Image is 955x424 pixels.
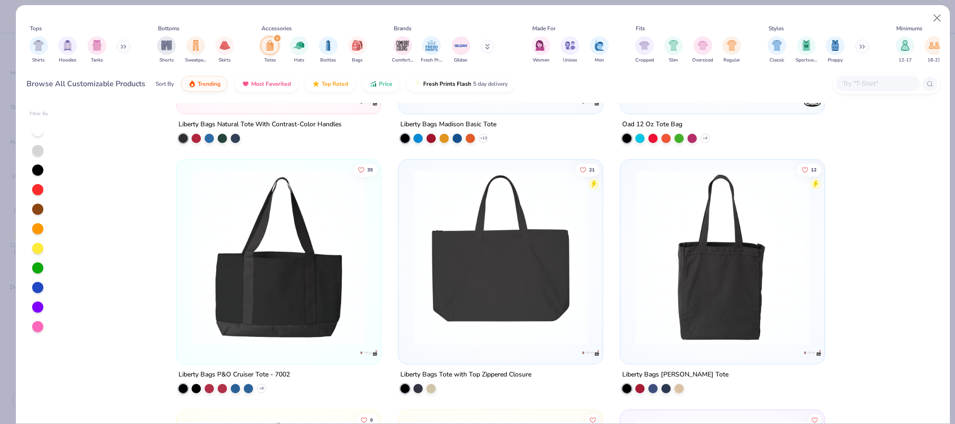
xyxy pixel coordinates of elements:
[925,36,943,64] button: filter button
[359,344,378,362] img: Liberty Bags logo
[697,40,708,51] img: Oversized Image
[561,36,579,64] div: filter for Unisex
[635,36,654,64] button: filter button
[312,80,320,88] img: TopRated.gif
[185,57,206,64] span: Sweatpants
[322,80,348,88] span: Top Rated
[722,36,741,64] button: filter button
[723,57,740,64] span: Regular
[220,40,230,51] img: Skirts Image
[896,36,914,64] button: filter button
[896,36,914,64] div: filter for 12-17
[264,57,276,64] span: Totes
[290,36,309,64] div: filter for Hats
[91,57,103,64] span: Tanks
[188,80,196,88] img: trending.gif
[796,36,817,64] div: filter for Sportswear
[473,79,508,89] span: 5 day delivery
[59,57,76,64] span: Hoodies
[261,36,279,64] button: filter button
[261,24,292,33] div: Accessories
[379,80,392,88] span: Price
[352,40,362,51] img: Bags Image
[215,36,234,64] div: filter for Skirts
[532,24,556,33] div: Made For
[348,36,367,64] div: filter for Bags
[181,76,227,92] button: Trending
[88,36,106,64] button: filter button
[294,40,304,51] img: Hats Image
[668,40,679,51] img: Slim Image
[636,24,645,33] div: Fits
[639,40,650,51] img: Cropped Image
[58,36,77,64] button: filter button
[215,36,234,64] button: filter button
[796,57,817,64] span: Sportswear
[161,40,172,51] img: Shorts Image
[191,40,201,51] img: Sweatpants Image
[664,36,683,64] div: filter for Slim
[261,36,279,64] div: filter for Totes
[319,36,337,64] div: filter for Bottles
[925,36,943,64] div: filter for 18-23
[320,57,336,64] span: Bottles
[635,36,654,64] div: filter for Cropped
[294,57,304,64] span: Hats
[899,57,912,64] span: 12-17
[900,40,910,51] img: 12-17 Image
[367,167,373,172] span: 35
[421,57,442,64] span: Fresh Prints
[563,57,577,64] span: Unisex
[622,119,682,130] div: Oad 12 Oz Tote Bag
[305,76,355,92] button: Top Rated
[407,76,515,92] button: Fresh Prints Flash5 day delivery
[157,36,176,64] button: filter button
[235,76,298,92] button: Most Favorited
[797,163,821,176] button: Like
[595,57,604,64] span: Men
[423,80,471,88] span: Fresh Prints Flash
[590,36,609,64] div: filter for Men
[58,36,77,64] div: filter for Hoodies
[842,78,914,89] input: Try "T-Shirt"
[158,24,179,33] div: Bottoms
[769,57,784,64] span: Classic
[370,417,373,422] span: 9
[359,94,378,112] img: Liberty Bags logo
[581,344,600,362] img: Liberty Bags logo
[565,40,576,51] img: Unisex Image
[692,36,713,64] button: filter button
[454,57,467,64] span: Gildan
[219,57,231,64] span: Skirts
[635,57,654,64] span: Cropped
[33,40,44,51] img: Shirts Image
[179,369,290,381] div: Liberty Bags P&O Cruiser Tote - 7002
[801,40,811,51] img: Sportswear Image
[392,36,413,64] div: filter for Comfort Colors
[532,36,550,64] button: filter button
[400,119,496,130] div: Liberty Bags Madison Basic Tote
[692,57,713,64] span: Oversized
[575,163,599,176] button: Like
[319,36,337,64] button: filter button
[185,36,206,64] button: filter button
[251,80,291,88] span: Most Favorited
[392,36,413,64] button: filter button
[363,76,399,92] button: Price
[727,40,737,51] img: Regular Image
[828,57,843,64] span: Preppy
[348,36,367,64] button: filter button
[769,24,784,33] div: Styles
[179,119,342,130] div: Liberty Bags Natural Tote With Contrast-Color Handles
[88,36,106,64] div: filter for Tanks
[581,94,600,112] img: Liberty Bags logo
[590,36,609,64] button: filter button
[242,80,249,88] img: most_fav.gif
[421,36,442,64] div: filter for Fresh Prints
[796,36,817,64] button: filter button
[396,39,410,53] img: Comfort Colors Image
[92,40,102,51] img: Tanks Image
[803,94,822,112] img: OAD logo
[29,36,48,64] button: filter button
[29,36,48,64] div: filter for Shirts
